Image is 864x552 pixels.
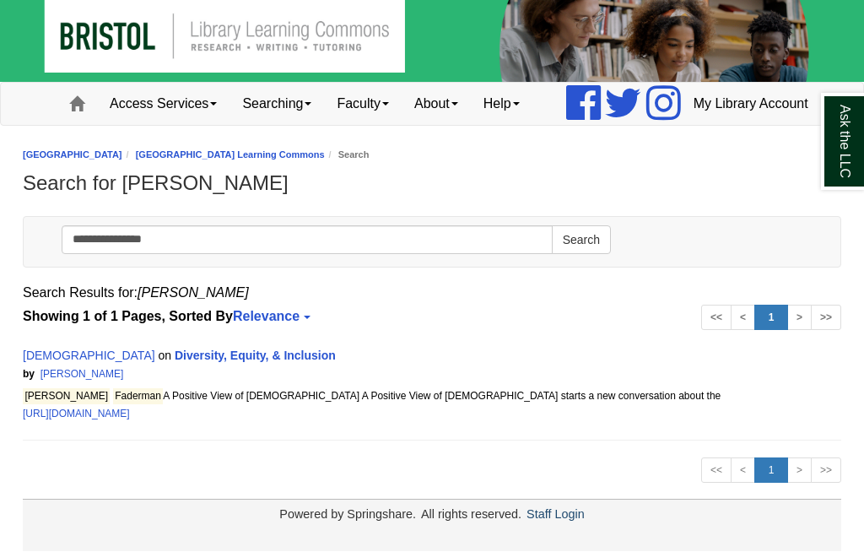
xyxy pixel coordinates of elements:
[701,458,841,484] ul: Search Pagination
[23,349,155,363] a: [DEMOGRAPHIC_DATA]
[23,388,841,406] div: A Positive View of [DEMOGRAPHIC_DATA] A Positive View of [DEMOGRAPHIC_DATA] starts a new conversa...
[23,148,841,164] nav: breadcrumb
[324,84,402,126] a: Faculty
[325,148,370,164] li: Search
[138,286,249,300] em: [PERSON_NAME]
[754,306,788,331] a: 1
[731,458,755,484] a: <
[754,458,788,484] a: 1
[127,369,138,381] span: |
[23,172,841,196] h1: Search for [PERSON_NAME]
[552,226,611,255] button: Search
[127,369,225,381] span: 9.73
[526,508,585,522] a: Staff Login
[402,84,471,126] a: About
[787,306,812,331] a: >
[136,150,325,160] a: [GEOGRAPHIC_DATA] Learning Commons
[701,458,732,484] a: <<
[97,84,229,126] a: Access Services
[701,306,732,331] a: <<
[681,84,821,126] a: My Library Account
[23,409,130,420] a: [URL][DOMAIN_NAME]
[23,282,841,306] div: Search Results for:
[471,84,532,126] a: Help
[811,306,841,331] a: >>
[23,150,122,160] a: [GEOGRAPHIC_DATA]
[113,389,163,405] mark: Faderman
[787,458,812,484] a: >
[140,369,205,381] span: Search Score
[229,84,324,126] a: Searching
[731,306,755,331] a: <
[23,306,841,329] strong: Showing 1 of 1 Pages, Sorted By
[418,508,524,522] div: All rights reserved.
[159,349,172,363] span: on
[175,349,336,363] a: Diversity, Equity, & Inclusion
[811,458,841,484] a: >>
[23,369,35,381] span: by
[701,306,841,331] ul: Search Pagination
[233,310,308,324] a: Relevance
[277,508,418,522] div: Powered by Springshare.
[40,369,124,381] a: [PERSON_NAME]
[23,389,110,405] mark: [PERSON_NAME]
